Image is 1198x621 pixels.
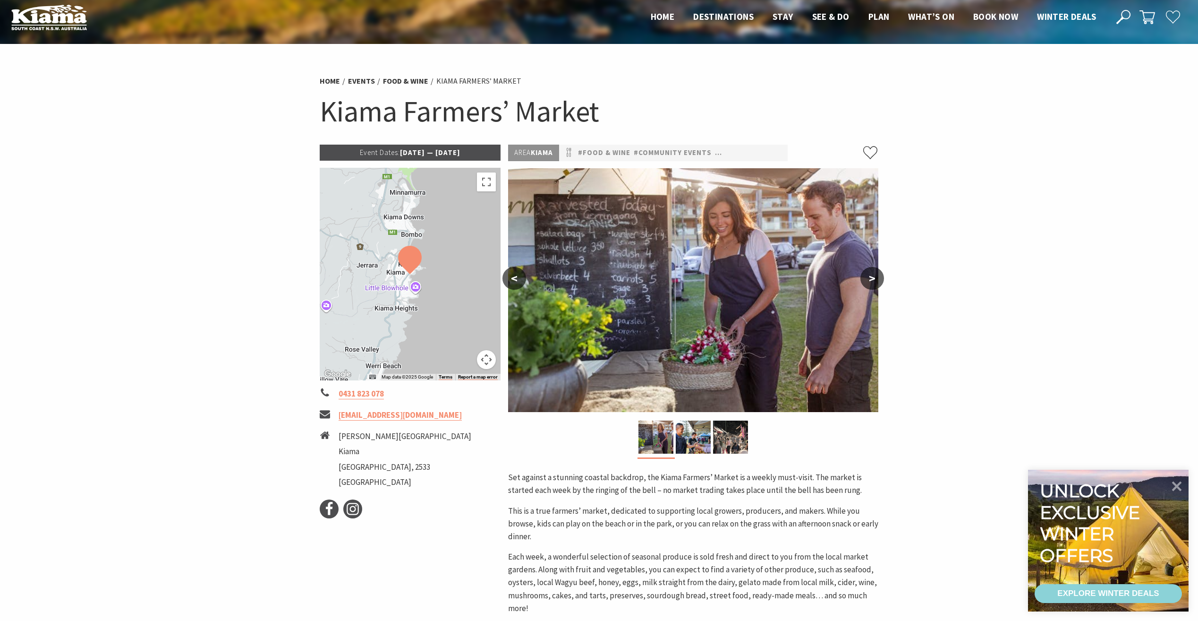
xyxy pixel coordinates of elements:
span: What’s On [908,11,954,22]
a: Events [348,76,375,86]
p: Each week, a wonderful selection of seasonal produce is sold fresh and direct to you from the loc... [508,551,878,615]
a: Food & Wine [383,76,428,86]
span: See & Do [812,11,850,22]
img: Kiama-Farmers-Market-Credit-DNSW [638,421,673,454]
div: EXPLORE WINTER DEALS [1057,584,1159,603]
button: < [502,267,526,290]
img: Kiama Farmers Market [713,421,748,454]
a: 0431 823 078 [339,388,384,399]
a: Open this area in Google Maps (opens a new window) [322,368,353,380]
span: Winter Deals [1037,11,1096,22]
li: Kiama [339,445,471,458]
h1: Kiama Farmers’ Market [320,92,879,130]
span: Home [651,11,675,22]
button: Map camera controls [477,350,496,369]
span: Plan [868,11,890,22]
span: Stay [773,11,793,22]
button: Keyboard shortcuts [369,374,376,380]
p: [DATE] — [DATE] [320,145,501,161]
img: Google [322,368,353,380]
div: Unlock exclusive winter offers [1040,480,1144,566]
a: #Community Events [634,147,712,159]
nav: Main Menu [641,9,1105,25]
img: Kiama-Farmers-Market-Credit-DNSW [508,168,878,412]
li: [PERSON_NAME][GEOGRAPHIC_DATA] [339,430,471,443]
button: Toggle fullscreen view [477,172,496,191]
a: EXPLORE WINTER DEALS [1035,584,1182,603]
li: [GEOGRAPHIC_DATA] [339,476,471,489]
a: #Markets [783,147,822,159]
button: > [860,267,884,290]
span: Destinations [693,11,754,22]
p: Set against a stunning coastal backdrop, the Kiama Farmers’ Market is a weekly must-visit. The ma... [508,471,878,497]
p: This is a true farmers’ market, dedicated to supporting local growers, producers, and makers. Whi... [508,505,878,543]
img: Kiama-Farmers-Market-Credit-DNSW [676,421,711,454]
a: [EMAIL_ADDRESS][DOMAIN_NAME] [339,410,462,421]
span: Map data ©2025 Google [382,374,433,379]
span: Event Dates: [360,148,400,157]
img: Kiama Logo [11,4,87,30]
p: Kiama [508,145,559,161]
a: Terms (opens in new tab) [439,374,452,380]
a: #Food & Wine [578,147,630,159]
li: [GEOGRAPHIC_DATA], 2533 [339,461,471,474]
a: #Family Friendly [715,147,780,159]
a: Home [320,76,340,86]
span: Area [514,148,531,157]
span: Book now [973,11,1018,22]
a: Report a map error [458,374,498,380]
li: Kiama Farmers’ Market [436,75,521,87]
